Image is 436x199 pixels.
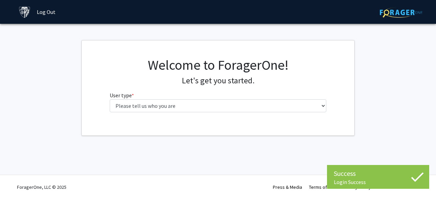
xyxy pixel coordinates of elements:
img: Johns Hopkins University Logo [19,6,31,18]
div: Login Success [334,179,422,185]
div: ForagerOne, LLC © 2025 [17,175,66,199]
div: Success [334,168,422,179]
a: Press & Media [273,184,302,190]
img: ForagerOne Logo [380,7,422,18]
label: User type [110,91,134,99]
a: Terms of Use [309,184,336,190]
h1: Welcome to ForagerOne! [110,57,327,73]
h4: Let's get you started. [110,76,327,86]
